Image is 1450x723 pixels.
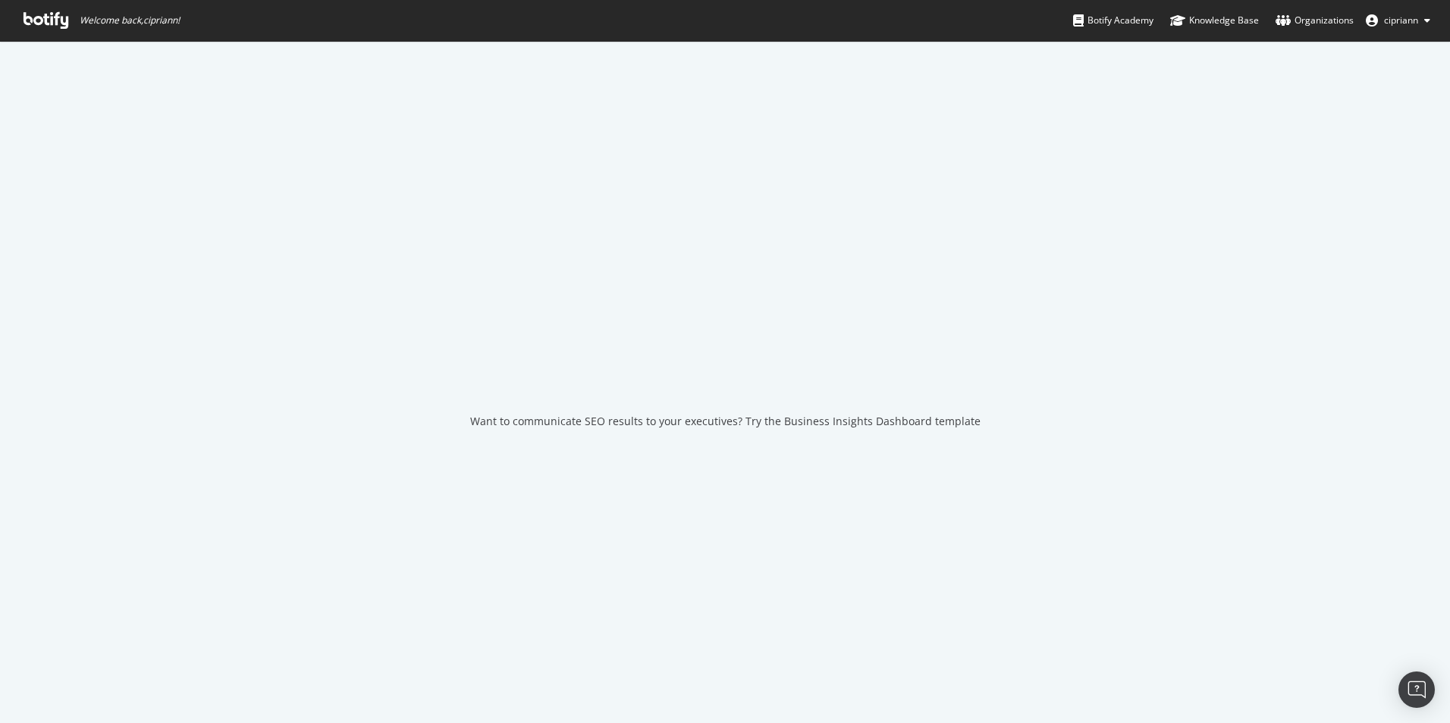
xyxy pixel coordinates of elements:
[1354,8,1442,33] button: cipriann
[1384,14,1418,27] span: cipriann
[1398,671,1435,708] div: Open Intercom Messenger
[1170,13,1259,28] div: Knowledge Base
[1073,13,1153,28] div: Botify Academy
[670,335,780,390] div: animation
[80,14,180,27] span: Welcome back, cipriann !
[470,414,981,429] div: Want to communicate SEO results to your executives? Try the Business Insights Dashboard template
[1276,13,1354,28] div: Organizations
